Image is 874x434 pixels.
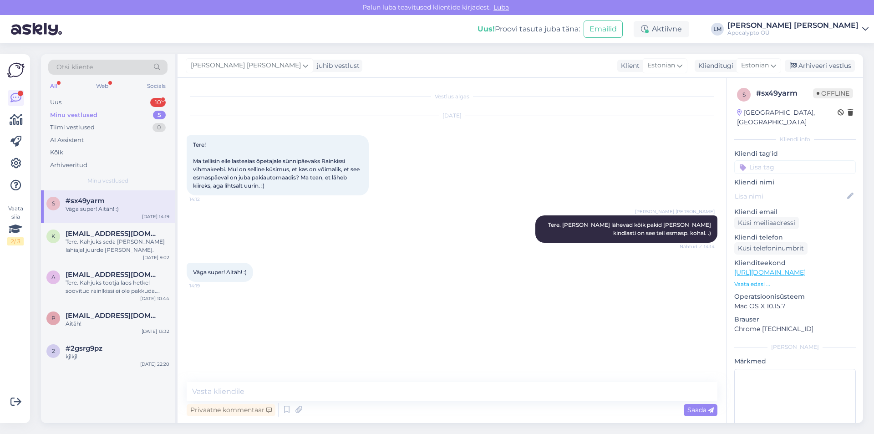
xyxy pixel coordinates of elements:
[152,123,166,132] div: 0
[734,233,856,242] p: Kliendi telefon
[478,24,580,35] div: Proovi tasuta juba täna:
[193,141,361,189] span: Tere! Ma tellisin eile lasteaias õpetajale sünnipäevaks Rainkissi vihmakeebi. Mul on selline küsi...
[94,80,110,92] div: Web
[741,61,769,71] span: Estonian
[727,29,859,36] div: Apocalypto OÜ
[734,301,856,311] p: Mac OS X 10.15.7
[191,61,301,71] span: [PERSON_NAME] [PERSON_NAME]
[734,315,856,324] p: Brauser
[193,269,247,276] span: Väga super! Aitäh! :)
[756,88,813,99] div: # sx49yarm
[51,315,56,322] span: P
[695,61,733,71] div: Klienditugi
[734,280,856,288] p: Vaata edasi ...
[66,271,160,279] span: agnekekisev@gmail.com
[52,200,55,207] span: s
[145,80,168,92] div: Socials
[634,21,689,37] div: Aktiivne
[51,233,56,240] span: k
[50,98,61,107] div: Uus
[66,320,169,328] div: Aitäh!
[734,343,856,351] div: [PERSON_NAME]
[734,207,856,217] p: Kliendi email
[140,361,169,368] div: [DATE] 22:20
[734,178,856,187] p: Kliendi nimi
[687,406,714,414] span: Saada
[734,292,856,301] p: Operatsioonisüsteem
[50,148,63,157] div: Kõik
[153,111,166,120] div: 5
[727,22,859,29] div: [PERSON_NAME] [PERSON_NAME]
[7,204,24,245] div: Vaata siia
[142,328,169,335] div: [DATE] 13:32
[7,237,24,245] div: 2 / 3
[187,404,275,416] div: Privaatne kommentaar
[548,221,712,236] span: Tere. [PERSON_NAME] lähevad kõik pakid [PERSON_NAME] kindlasti on see teil esmasp. kohal. .)
[50,111,97,120] div: Minu vestlused
[478,25,495,33] b: Uus!
[66,279,169,295] div: Tere. Kahjuks tootja laos hetkel soovitud rainlkissi ei ole pakkuda. Kuna teemegi hetkel uut tell...
[66,205,169,213] div: Väga super! Aitäh! :)
[734,149,856,158] p: Kliendi tag'id
[734,217,799,229] div: Küsi meiliaadressi
[66,311,160,320] span: Piretviherpuu@gmail.com
[680,243,715,250] span: Nähtud ✓ 14:14
[51,274,56,281] span: a
[7,61,25,79] img: Askly Logo
[56,62,93,72] span: Otsi kliente
[734,258,856,268] p: Klienditeekond
[50,136,84,145] div: AI Assistent
[87,177,128,185] span: Minu vestlused
[50,161,87,170] div: Arhiveeritud
[711,23,724,36] div: LM
[734,357,856,366] p: Märkmed
[52,347,55,354] span: 2
[313,61,360,71] div: juhib vestlust
[813,88,853,98] span: Offline
[735,191,845,201] input: Lisa nimi
[734,160,856,174] input: Lisa tag
[491,3,512,11] span: Luba
[189,282,224,289] span: 14:19
[140,295,169,302] div: [DATE] 10:44
[647,61,675,71] span: Estonian
[734,135,856,143] div: Kliendi info
[189,196,224,203] span: 14:12
[50,123,95,132] div: Tiimi vestlused
[734,324,856,334] p: Chrome [TECHNICAL_ID]
[734,268,806,276] a: [URL][DOMAIN_NAME]
[617,61,640,71] div: Klient
[143,254,169,261] div: [DATE] 9:02
[584,20,623,38] button: Emailid
[150,98,166,107] div: 10
[48,80,59,92] div: All
[187,112,717,120] div: [DATE]
[142,213,169,220] div: [DATE] 14:19
[635,208,715,215] span: [PERSON_NAME] [PERSON_NAME]
[727,22,869,36] a: [PERSON_NAME] [PERSON_NAME]Apocalypto OÜ
[66,352,169,361] div: kjlkjl
[66,197,105,205] span: #sx49yarm
[785,60,855,72] div: Arhiveeri vestlus
[66,344,102,352] span: #2gsrg9pz
[742,91,746,98] span: s
[66,238,169,254] div: Tere. Kahjuks seda [PERSON_NAME] lähiajal juurde [PERSON_NAME].
[66,230,160,238] span: katrin.koor@hotmail.com
[187,92,717,101] div: Vestlus algas
[734,242,808,255] div: Küsi telefoninumbrit
[737,108,838,127] div: [GEOGRAPHIC_DATA], [GEOGRAPHIC_DATA]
